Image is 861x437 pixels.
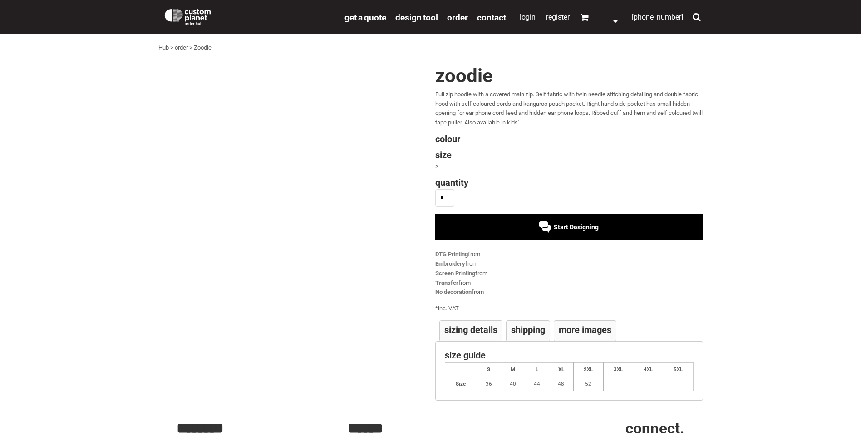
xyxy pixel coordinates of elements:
[546,13,570,21] a: Register
[158,44,169,51] a: Hub
[525,362,549,377] th: L
[435,260,465,267] a: Embroidery
[435,279,458,286] a: Transfer
[519,421,684,436] h2: CONNECT.
[170,43,173,53] div: >
[554,223,599,231] span: Start Designing
[447,12,468,23] span: order
[573,377,603,391] td: 52
[477,362,501,377] th: S
[435,250,703,259] div: from
[435,288,472,295] a: No decoration
[501,377,525,391] td: 40
[194,43,212,53] div: Zoodie
[435,134,703,144] h4: Colour
[525,377,549,391] td: 44
[435,251,468,258] a: DTG Printing
[549,377,573,391] td: 48
[435,162,703,171] div: >
[445,351,694,360] h4: Size Guide
[435,150,703,159] h4: Size
[549,362,573,377] th: XL
[447,12,468,22] a: order
[175,44,188,51] a: order
[477,377,501,391] td: 36
[435,259,703,269] div: from
[435,304,703,313] div: inc. VAT
[477,12,506,23] span: Contact
[445,377,477,391] th: Size
[435,278,703,288] div: from
[344,12,386,22] a: get a quote
[573,362,603,377] th: 2XL
[632,13,683,21] span: [PHONE_NUMBER]
[444,325,497,334] h4: Sizing Details
[559,325,611,334] h4: More Images
[158,2,340,30] a: Custom Planet
[163,7,212,25] img: Custom Planet
[395,12,438,23] span: design tool
[344,12,386,23] span: get a quote
[435,66,703,85] h1: Zoodie
[511,325,545,334] h4: Shipping
[435,90,703,128] p: Full zip hoodie with a covered main zip. Self fabric with twin needle stitching detailing and dou...
[603,362,633,377] th: 3XL
[189,43,192,53] div: >
[435,178,703,187] h4: Quantity
[435,270,475,277] a: Screen Printing
[395,12,438,22] a: design tool
[435,269,703,278] div: from
[435,288,703,297] div: from
[477,12,506,22] a: Contact
[663,362,693,377] th: 5XL
[520,13,536,21] a: Login
[501,362,525,377] th: M
[633,362,663,377] th: 4XL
